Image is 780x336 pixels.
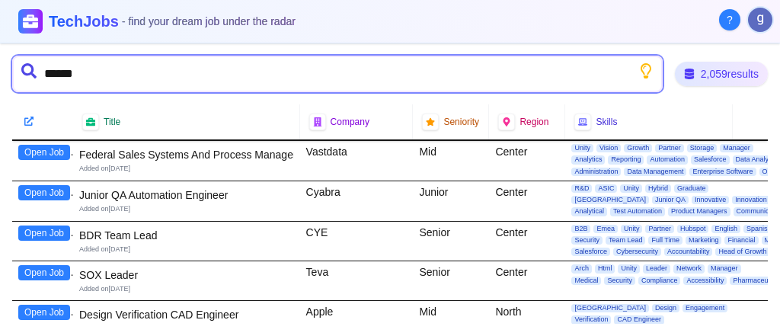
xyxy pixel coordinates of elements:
div: Junior [413,181,489,221]
div: Added on [DATE] [79,245,294,254]
span: Innovative [692,196,729,204]
button: Open Job [18,145,70,160]
span: CAD Engineer [614,315,664,324]
div: Design Verification CAD Engineer [79,307,294,322]
span: Innovation [732,196,770,204]
div: SOX Leader [79,267,294,283]
span: Hubspot [677,225,709,233]
span: Financial [724,236,758,245]
div: Senior [413,261,489,300]
span: Junior QA [652,196,689,204]
span: Security [571,236,603,245]
span: Unity [621,225,643,233]
span: Unity [618,264,640,273]
span: - find your dream job under the radar [122,15,296,27]
div: Center [489,261,565,300]
span: Skills [596,116,617,128]
button: Open Job [18,305,70,320]
div: Senior [413,222,489,261]
span: B2B [571,225,590,233]
span: Test Automation [610,207,665,216]
span: Title [104,116,120,128]
span: Leader [643,264,670,273]
span: Full Time [648,236,682,245]
div: Federal Sales Systems And Process Manager [79,147,294,162]
span: Compliance [638,277,681,285]
span: ASIC [595,184,617,193]
span: Design [652,304,679,312]
span: Html [595,264,615,273]
button: Open Job [18,185,70,200]
img: User avatar [748,8,772,32]
span: [GEOGRAPHIC_DATA] [571,304,649,312]
div: 2,059 results [675,62,768,86]
div: Center [489,222,565,261]
span: Storage [687,144,718,152]
span: Salesforce [571,248,610,256]
span: Enterprise Software [689,168,756,176]
div: Added on [DATE] [79,164,294,174]
span: Seniority [443,116,479,128]
span: Head of Growth [715,248,769,256]
span: Reporting [608,155,644,164]
span: Graduate [674,184,709,193]
span: Analytics [571,155,605,164]
span: [GEOGRAPHIC_DATA] [571,196,649,204]
span: Engagement [682,304,727,312]
span: R&D [571,184,592,193]
div: Added on [DATE] [79,204,294,214]
span: Network [673,264,705,273]
button: Open Job [18,265,70,280]
div: Vastdata [300,141,414,181]
span: Medical [571,277,601,285]
span: Data Management [624,168,686,176]
span: Arch [571,264,592,273]
div: Junior QA Automation Engineer [79,187,294,203]
span: Product Managers [668,207,730,216]
span: Security [604,277,635,285]
span: Manager [708,264,741,273]
div: Center [489,141,565,181]
span: English [711,225,740,233]
div: Mid [413,141,489,181]
div: BDR Team Lead [79,228,294,243]
span: Partner [645,225,674,233]
button: Open Job [18,226,70,241]
span: Marketing [686,236,722,245]
span: Vision [596,144,621,152]
span: Unity [620,184,642,193]
span: Verification [571,315,611,324]
span: Unity [571,144,593,152]
h1: TechJobs [49,11,296,32]
span: Company [331,116,369,128]
span: Growth [624,144,652,152]
span: Emea [593,225,618,233]
span: Spanish [743,225,775,233]
button: Show search tips [638,63,654,78]
div: Teva [300,261,414,300]
span: Cybersecurity [613,248,661,256]
span: Analytical [571,207,607,216]
span: Automation [647,155,688,164]
span: Partner [655,144,684,152]
span: Administration [571,168,621,176]
button: About Techjobs [719,9,740,30]
div: Center [489,181,565,221]
button: User menu [746,6,774,34]
div: Added on [DATE] [79,284,294,294]
span: Manager [720,144,753,152]
span: Salesforce [691,155,730,164]
span: ? [727,12,733,27]
div: CYE [300,222,414,261]
span: Region [519,116,548,128]
div: Cyabra [300,181,414,221]
span: Accountability [664,248,713,256]
span: Hybrid [645,184,671,193]
span: Team Lead [606,236,646,245]
span: Accessibility [683,277,727,285]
